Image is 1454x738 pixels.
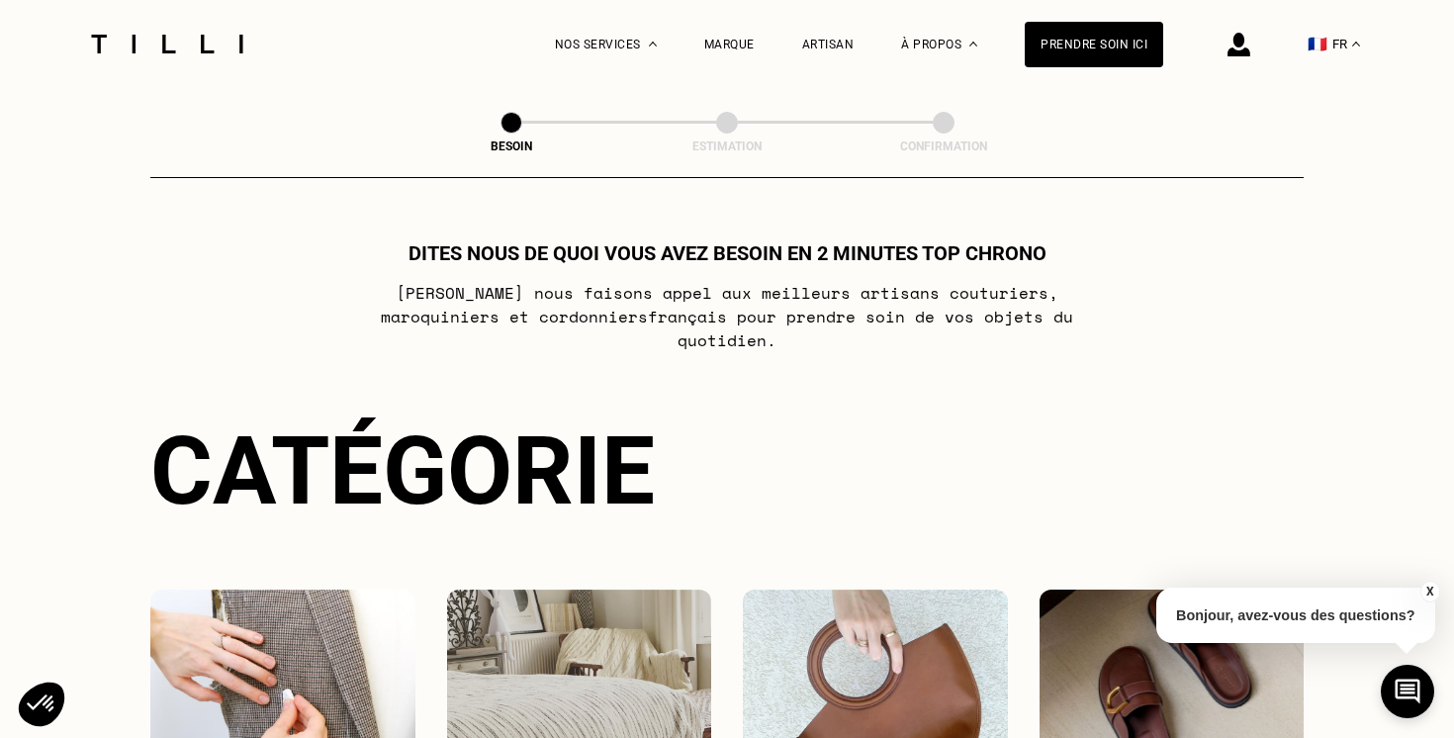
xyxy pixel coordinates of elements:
img: menu déroulant [1352,42,1360,46]
div: Estimation [628,139,826,153]
div: Catégorie [150,415,1304,526]
img: Logo du service de couturière Tilli [84,35,250,53]
a: Artisan [802,38,855,51]
a: Prendre soin ici [1025,22,1163,67]
p: [PERSON_NAME] nous faisons appel aux meilleurs artisans couturiers , maroquiniers et cordonniers ... [335,281,1120,352]
img: icône connexion [1227,33,1250,56]
p: Bonjour, avez-vous des questions? [1156,588,1435,643]
button: X [1419,581,1439,602]
div: Confirmation [845,139,1043,153]
h1: Dites nous de quoi vous avez besoin en 2 minutes top chrono [409,241,1046,265]
a: Marque [704,38,755,51]
img: Menu déroulant à propos [969,42,977,46]
img: Menu déroulant [649,42,657,46]
span: 🇫🇷 [1308,35,1327,53]
div: Besoin [412,139,610,153]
